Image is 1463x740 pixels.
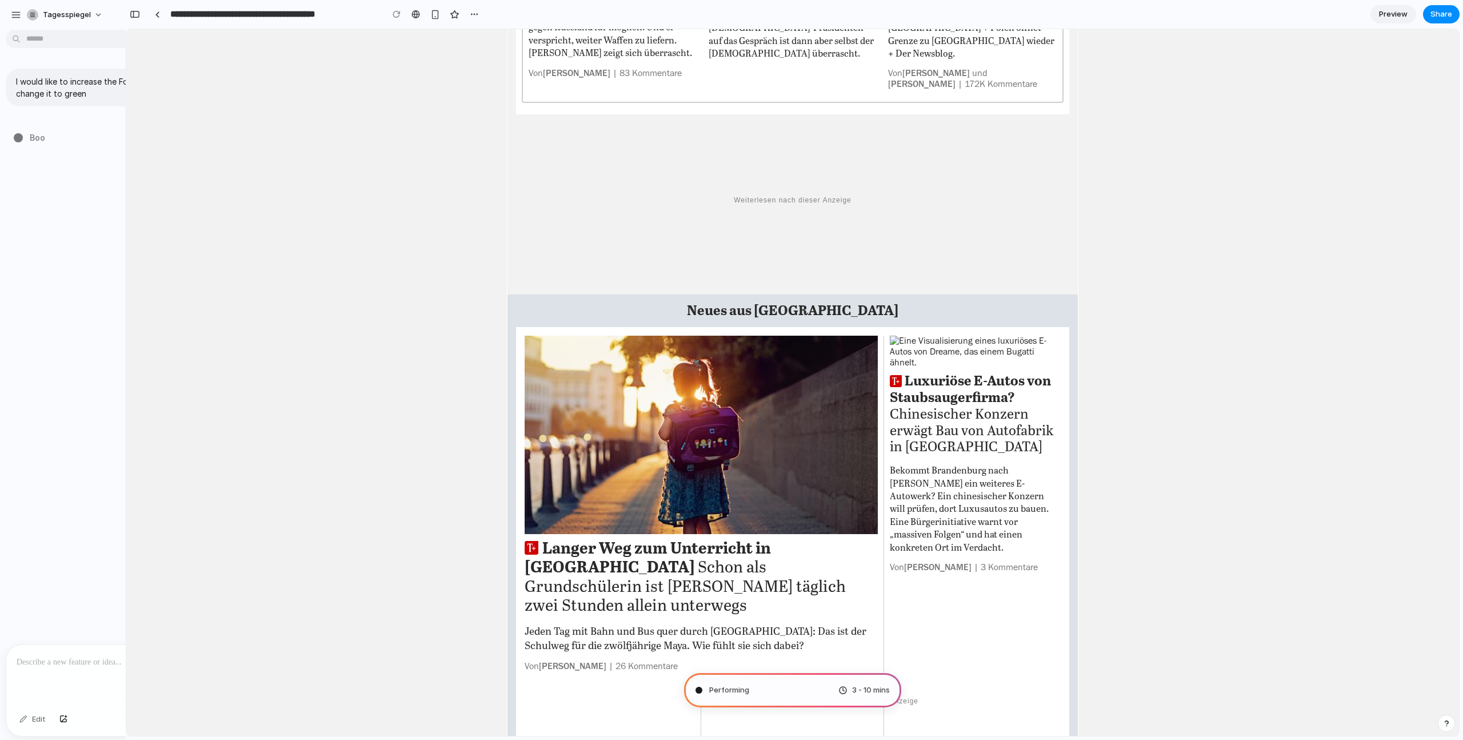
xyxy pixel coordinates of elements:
[709,685,749,696] span: Performing
[30,132,45,144] span: Boo
[764,345,934,427] a: Luxuriöse E-Autos von Staubsaugerfirma? Chinesischer Konzern erwägt Bau von Autofabrik in [GEOGRA...
[852,685,890,696] span: 3 - 10 mins
[1379,9,1408,20] span: Preview
[1430,9,1452,20] span: Share
[43,9,91,21] span: Tagesspiegel
[1370,5,1416,23] a: Preview
[381,265,952,298] div: Neues aus [GEOGRAPHIC_DATA]
[16,75,234,100] p: I would like to increase the Font on the navigation and change it to green
[398,511,752,587] a: Langer Weg zum Unterricht in [GEOGRAPHIC_DATA] Schon als Grundschülerin ist [PERSON_NAME] täglich...
[22,6,109,24] button: Tagesspiegel
[1423,5,1460,23] button: Share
